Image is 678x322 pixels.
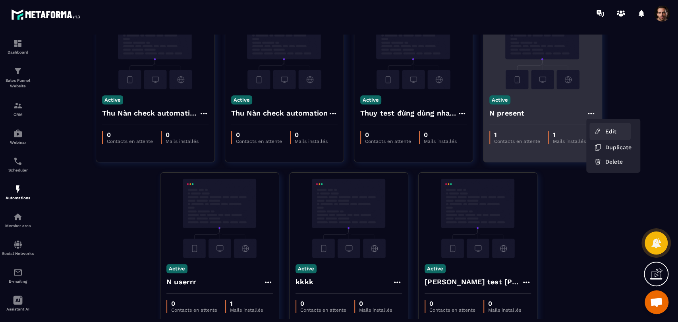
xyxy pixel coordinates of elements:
[365,131,411,139] p: 0
[359,300,392,307] p: 0
[13,240,23,249] img: social-network
[296,276,313,287] h4: kkkk
[230,307,263,313] p: Mails installés
[2,78,34,89] p: Sales Funnel Website
[2,95,34,123] a: formationformationCRM
[102,95,123,104] p: Active
[171,300,217,307] p: 0
[107,139,153,144] p: Contacts en attente
[360,95,381,104] p: Active
[230,300,263,307] p: 1
[2,224,34,228] p: Member area
[489,108,525,119] h4: N present
[553,139,586,144] p: Mails installés
[13,66,23,76] img: formation
[13,129,23,138] img: automations
[424,139,457,144] p: Mails installés
[295,131,328,139] p: 0
[2,33,34,60] a: formationformationDashboard
[2,150,34,178] a: schedulerschedulerScheduler
[231,10,338,89] img: automation-background
[296,179,402,258] img: automation-background
[488,300,521,307] p: 0
[425,179,531,258] img: automation-background
[2,178,34,206] a: automationsautomationsAutomations
[365,139,411,144] p: Contacts en attente
[2,168,34,172] p: Scheduler
[2,112,34,117] p: CRM
[102,108,199,119] h4: Thu Nàn check automation - Copy
[429,307,475,313] p: Contacts en attente
[489,10,596,89] img: automation-background
[166,139,199,144] p: Mails installés
[2,206,34,234] a: automationsautomationsMember area
[295,139,328,144] p: Mails installés
[107,131,153,139] p: 0
[13,212,23,222] img: automations
[2,262,34,289] a: emailemailE-mailing
[300,307,346,313] p: Contacts en attente
[102,10,209,89] img: automation-background
[359,307,392,313] p: Mails installés
[489,95,510,104] p: Active
[2,251,34,256] p: Social Networks
[494,139,540,144] p: Contacts en attente
[13,184,23,194] img: automations
[166,131,199,139] p: 0
[236,139,282,144] p: Contacts en attente
[589,140,637,154] button: Duplicate
[2,140,34,145] p: Webinar
[13,268,23,277] img: email
[2,307,34,311] p: Assistant AI
[424,131,457,139] p: 0
[13,101,23,110] img: formation
[360,10,467,89] img: automation-background
[166,276,197,287] h4: N userrr
[231,95,252,104] p: Active
[2,60,34,95] a: formationformationSales Funnel Website
[2,279,34,283] p: E-mailing
[589,123,631,140] a: Edit
[488,307,521,313] p: Mails installés
[429,300,475,307] p: 0
[553,131,586,139] p: 1
[2,50,34,54] p: Dashboard
[231,108,328,119] h4: Thu Nàn check automation
[645,290,668,314] div: Mở cuộc trò chuyện
[494,131,540,139] p: 1
[425,264,446,273] p: Active
[2,234,34,262] a: social-networksocial-networkSocial Networks
[166,264,187,273] p: Active
[236,131,282,139] p: 0
[171,307,217,313] p: Contacts en attente
[360,108,457,119] h4: Thuy test đừng dùng nha - Copy
[2,123,34,150] a: automationsautomationsWebinar
[425,276,522,287] h4: [PERSON_NAME] test [PERSON_NAME] [PERSON_NAME] automation này
[13,39,23,48] img: formation
[11,7,83,22] img: logo
[300,300,346,307] p: 0
[166,179,273,258] img: automation-background
[2,196,34,200] p: Automations
[13,156,23,166] img: scheduler
[2,289,34,317] a: Assistant AI
[589,154,637,169] button: Delete
[296,264,317,273] p: Active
